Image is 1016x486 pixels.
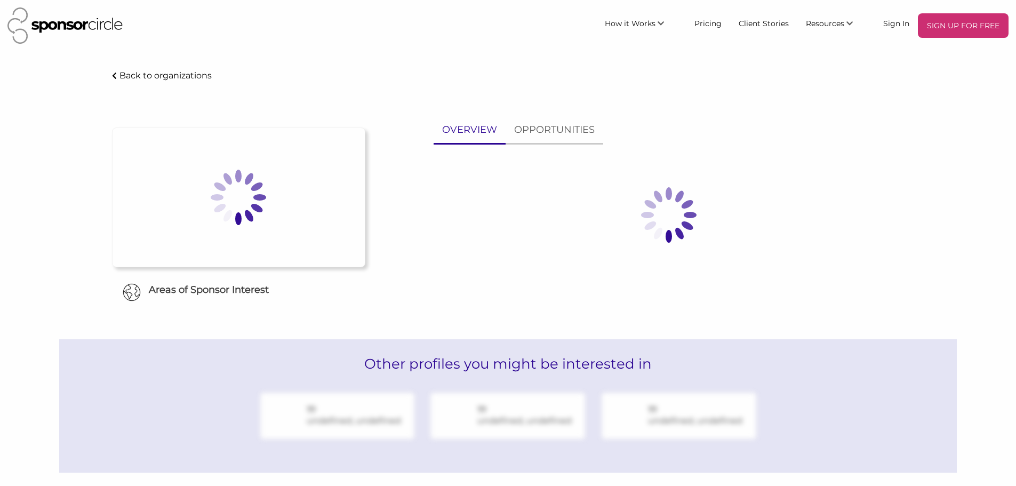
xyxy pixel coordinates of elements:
[615,162,722,268] img: Loading spinner
[797,13,875,38] li: Resources
[730,13,797,33] a: Client Stories
[596,13,686,38] li: How it Works
[806,19,844,28] span: Resources
[119,70,212,81] p: Back to organizations
[185,144,292,251] img: Loading spinner
[59,339,956,388] h2: Other profiles you might be interested in
[922,18,1004,34] p: SIGN UP FOR FREE
[7,7,123,44] img: Sponsor Circle Logo
[686,13,730,33] a: Pricing
[123,283,141,301] img: Globe Icon
[875,13,918,33] a: Sign In
[104,283,373,297] h6: Areas of Sponsor Interest
[605,19,655,28] span: How it Works
[514,122,595,138] p: OPPORTUNITIES
[442,122,497,138] p: OVERVIEW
